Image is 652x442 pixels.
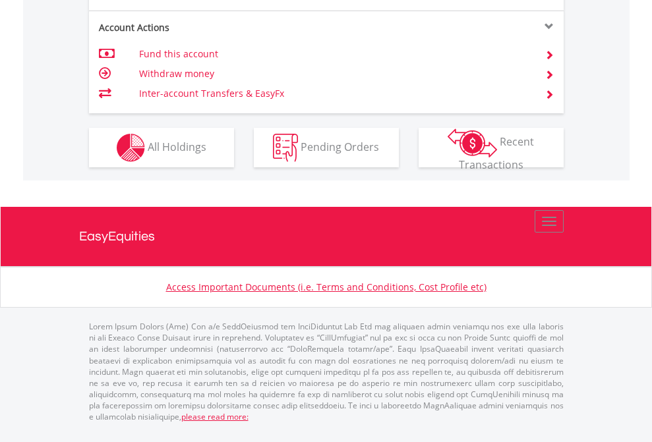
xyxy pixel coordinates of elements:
[148,139,206,153] span: All Holdings
[89,128,234,167] button: All Holdings
[89,321,564,422] p: Lorem Ipsum Dolors (Ame) Con a/e SeddOeiusmod tem InciDiduntut Lab Etd mag aliquaen admin veniamq...
[139,44,529,64] td: Fund this account
[419,128,564,167] button: Recent Transactions
[301,139,379,153] span: Pending Orders
[254,128,399,167] button: Pending Orders
[79,207,574,266] a: EasyEquities
[273,134,298,162] img: pending_instructions-wht.png
[117,134,145,162] img: holdings-wht.png
[139,64,529,84] td: Withdraw money
[181,411,249,422] a: please read more:
[89,21,326,34] div: Account Actions
[166,281,487,293] a: Access Important Documents (i.e. Terms and Conditions, Cost Profile etc)
[448,128,497,157] img: transactions-zar-wht.png
[139,84,529,103] td: Inter-account Transfers & EasyFx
